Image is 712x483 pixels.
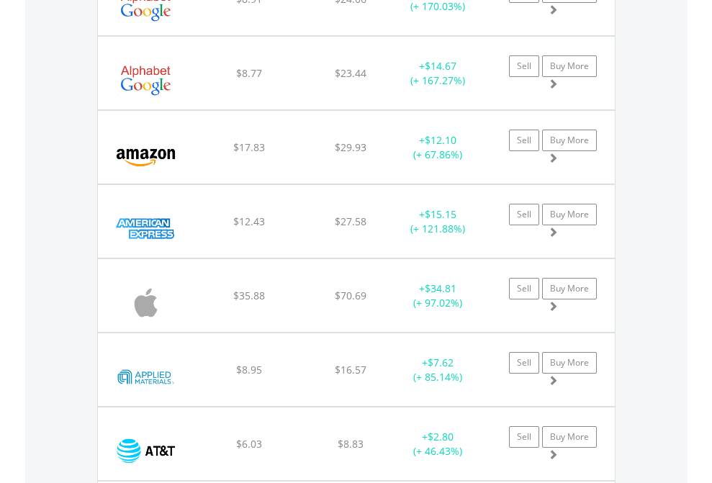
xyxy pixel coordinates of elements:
div: + (+ 85.14%) [393,356,483,384]
img: EQU.US.AXP.png [105,203,186,254]
div: + (+ 121.88%) [393,207,483,236]
span: $27.58 [335,215,366,228]
div: + (+ 67.86%) [393,133,483,162]
span: $7.62 [428,356,454,369]
img: EQU.US.GOOG.png [105,55,186,106]
a: Buy More [542,426,597,448]
span: $14.67 [425,59,456,73]
img: EQU.US.AAPL.png [105,277,186,328]
span: $8.95 [236,363,262,376]
span: $17.83 [233,140,265,154]
img: EQU.US.T.png [105,425,186,477]
a: Sell [509,426,539,448]
a: Buy More [542,55,597,77]
span: $16.57 [335,363,366,376]
span: $29.93 [335,140,366,154]
span: $12.10 [425,133,456,147]
img: EQU.US.AMAT.png [105,351,186,402]
span: $2.80 [428,430,454,443]
span: $8.77 [236,66,262,80]
span: $70.69 [335,289,366,302]
span: $15.15 [425,207,456,221]
span: $8.83 [338,437,364,451]
span: $35.88 [233,289,265,302]
a: Buy More [542,352,597,374]
span: $6.03 [236,437,262,451]
a: Sell [509,55,539,77]
a: Sell [509,204,539,225]
a: Buy More [542,204,597,225]
div: + (+ 167.27%) [393,59,483,88]
img: EQU.US.AMZN.png [105,129,186,180]
div: + (+ 46.43%) [393,430,483,459]
span: $12.43 [233,215,265,228]
a: Buy More [542,130,597,151]
a: Sell [509,278,539,299]
span: $34.81 [425,281,456,295]
div: + (+ 97.02%) [393,281,483,310]
a: Buy More [542,278,597,299]
a: Sell [509,352,539,374]
span: $23.44 [335,66,366,80]
a: Sell [509,130,539,151]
